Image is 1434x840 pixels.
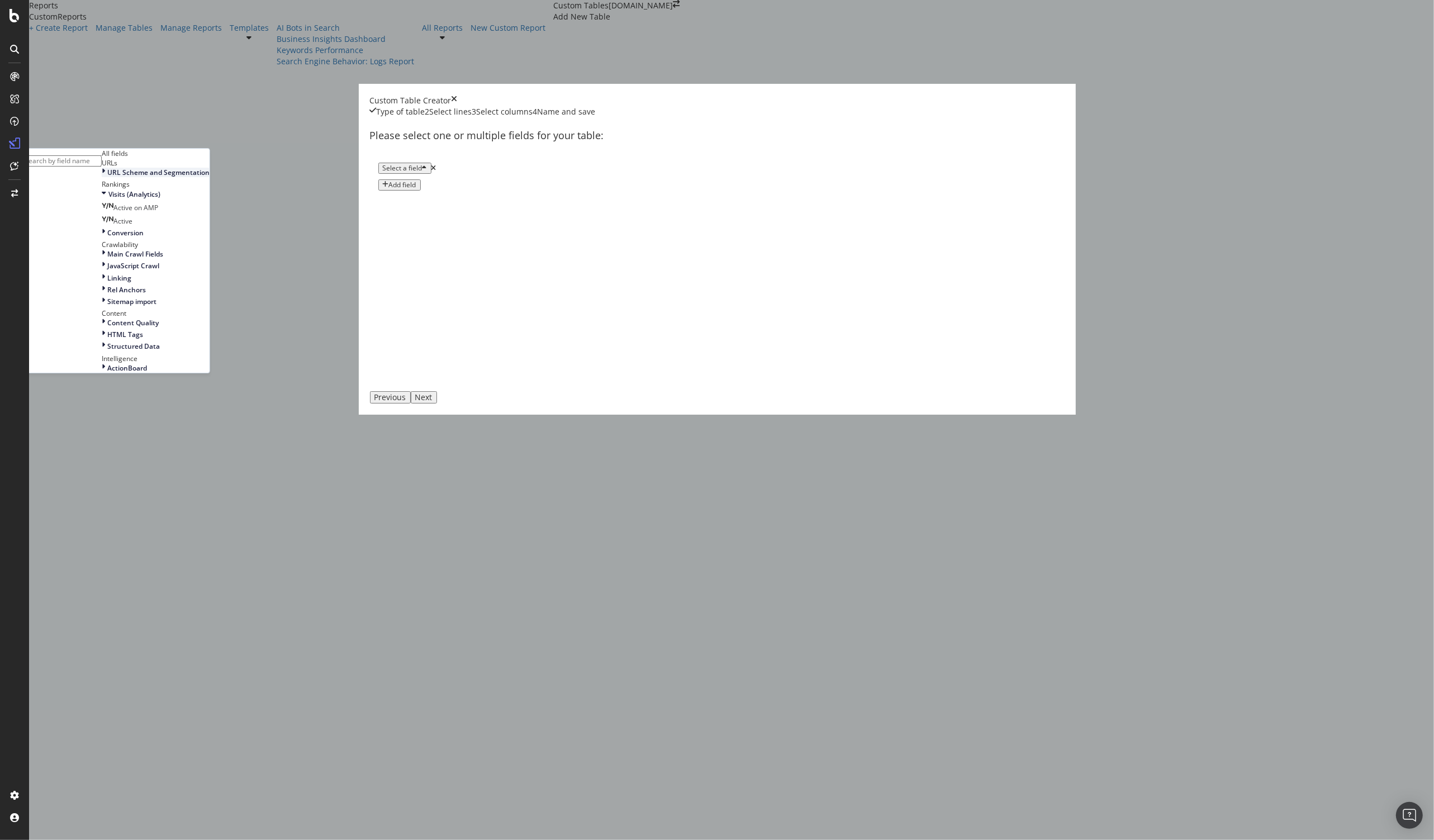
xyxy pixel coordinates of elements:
div: Type of table [377,106,425,117]
span: ActionBoard [107,363,147,373]
div: Please select one or multiple fields for your table: [370,117,1065,154]
div: 3 [472,106,477,117]
span: Linking [107,273,131,283]
span: HTML Tags [107,330,143,339]
div: URLs [102,158,210,168]
div: 2 [425,106,430,117]
span: Structured Data [107,341,160,351]
div: Intelligence [102,354,210,363]
div: Rankings [102,179,210,189]
span: Rel Anchors [107,285,146,295]
div: Previous [374,393,406,402]
div: Content [102,309,210,318]
button: Select a field [378,163,431,174]
div: 4 [533,106,538,117]
div: modal [359,84,1076,415]
div: times [431,165,436,172]
div: Next [415,393,433,402]
div: Select columns [477,106,533,117]
span: Active on AMP [113,203,158,212]
span: Conversion [107,228,144,238]
span: JavaScript Crawl [107,261,159,270]
button: Previous [370,391,411,404]
div: All fields [102,149,210,158]
div: Select lines [430,106,472,117]
div: Select a field [383,164,422,172]
button: Next [411,391,437,404]
span: Visits (Analytics) [108,189,160,199]
div: Add field [389,181,416,189]
div: Custom Table Creator [370,95,452,106]
input: Search by field name [22,155,102,167]
span: Sitemap import [107,297,156,306]
span: Active [113,216,132,226]
div: Name and save [538,106,596,117]
div: Open Intercom Messenger [1396,802,1423,829]
div: Crawlability [102,240,210,249]
button: Add field [378,179,421,191]
div: times [452,95,458,106]
span: URL Scheme and Segmentation [107,168,210,177]
span: Main Crawl Fields [107,249,163,259]
span: Content Quality [107,318,159,328]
